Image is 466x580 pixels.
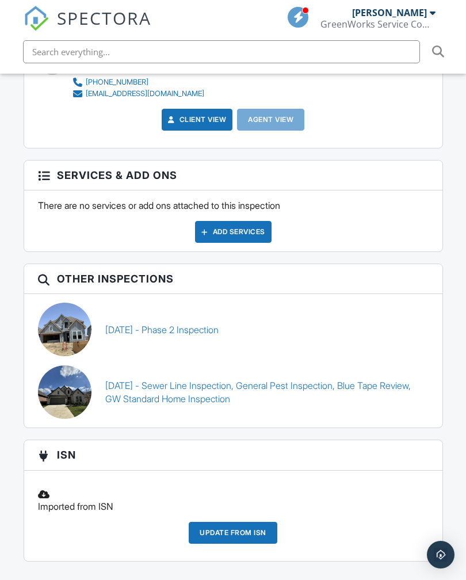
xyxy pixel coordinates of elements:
[24,161,442,190] h3: Services & Add ons
[24,264,442,294] h3: Other Inspections
[24,190,442,251] div: There are no services or add ons attached to this inspection
[72,88,204,100] a: [EMAIL_ADDRESS][DOMAIN_NAME]
[24,6,49,31] img: The Best Home Inspection Software - Spectora
[23,40,420,63] input: Search everything...
[86,78,148,87] div: [PHONE_NUMBER]
[24,440,442,470] h3: ISN
[352,7,427,18] div: [PERSON_NAME]
[24,16,151,40] a: SPECTORA
[57,6,151,30] span: SPECTORA
[189,522,277,552] a: Update from ISN
[320,18,436,30] div: GreenWorks Service Company
[189,522,277,544] div: Update from ISN
[105,379,429,405] a: [DATE] - Sewer Line Inspection, General Pest Inspection, Blue Tape Review, GW Standard Home Inspe...
[427,541,454,568] div: Open Intercom Messenger
[86,89,204,98] div: [EMAIL_ADDRESS][DOMAIN_NAME]
[31,479,436,522] div: Imported from ISN
[166,114,227,125] a: Client View
[195,221,272,243] div: Add Services
[105,323,219,336] a: [DATE] - Phase 2 Inspection
[72,77,204,88] a: [PHONE_NUMBER]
